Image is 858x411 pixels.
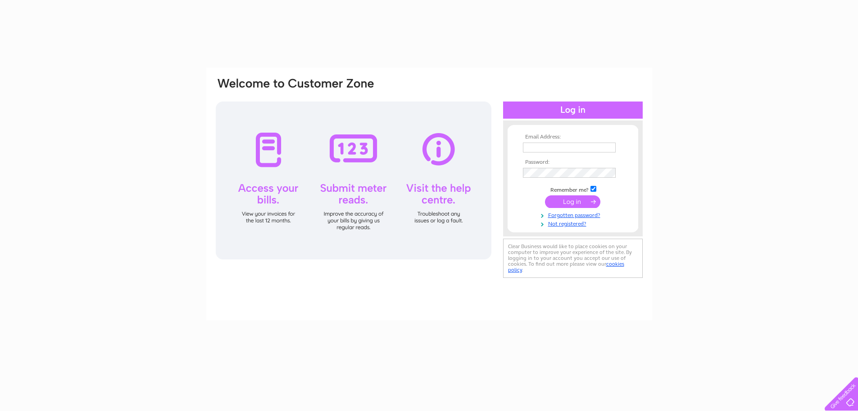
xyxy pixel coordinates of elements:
th: Password: [521,159,625,166]
td: Remember me? [521,185,625,194]
a: Forgotten password? [523,210,625,219]
div: Clear Business would like to place cookies on your computer to improve your experience of the sit... [503,239,643,278]
a: Not registered? [523,219,625,227]
a: cookies policy [508,261,624,273]
th: Email Address: [521,134,625,140]
input: Submit [545,195,600,208]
